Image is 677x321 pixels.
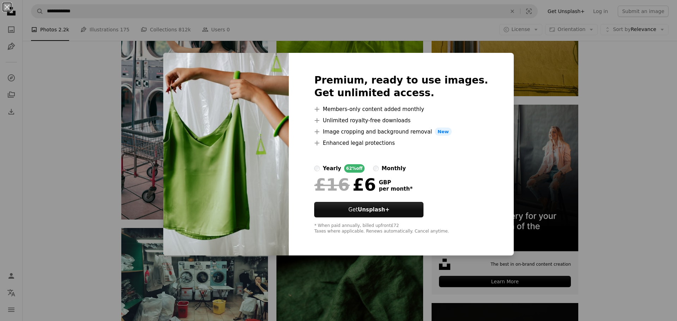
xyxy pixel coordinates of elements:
strong: Unsplash+ [358,206,390,213]
div: 62% off [344,164,365,173]
span: £16 [314,175,349,194]
input: yearly62%off [314,166,320,171]
li: Members-only content added monthly [314,105,488,113]
div: monthly [382,164,406,173]
button: GetUnsplash+ [314,202,423,217]
li: Image cropping and background removal [314,128,488,136]
img: premium_photo-1723900970081-1d6842f6f8c3 [163,53,289,256]
input: monthly [373,166,379,171]
div: * When paid annually, billed upfront £72 Taxes where applicable. Renews automatically. Cancel any... [314,223,488,234]
li: Unlimited royalty-free downloads [314,116,488,125]
span: GBP [379,179,413,186]
h2: Premium, ready to use images. Get unlimited access. [314,74,488,99]
div: £6 [314,175,376,194]
span: New [435,128,452,136]
li: Enhanced legal protections [314,139,488,147]
span: per month * [379,186,413,192]
div: yearly [323,164,341,173]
